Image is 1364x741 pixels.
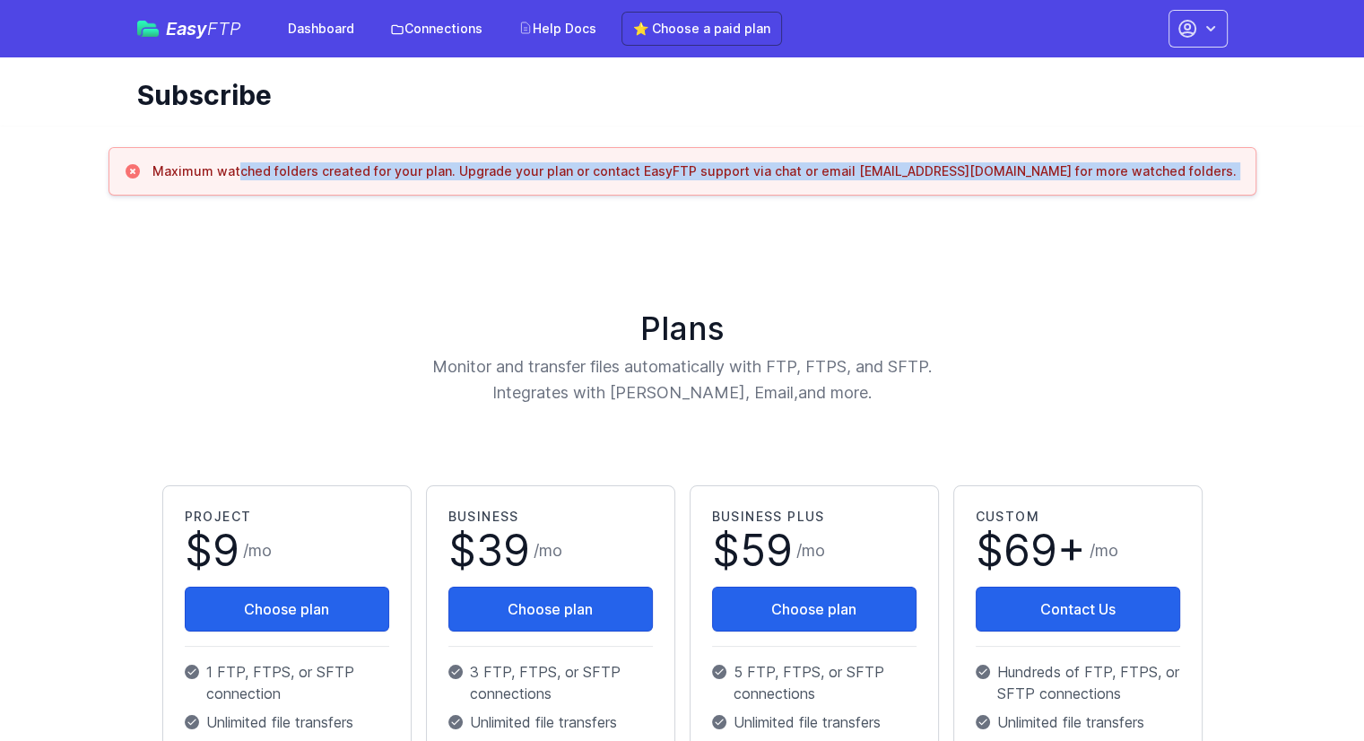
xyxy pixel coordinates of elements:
span: / [1090,538,1118,563]
span: mo [1095,541,1118,560]
iframe: Drift Widget Chat Controller [1274,651,1342,719]
span: mo [248,541,272,560]
p: 5 FTP, FTPS, or SFTP connections [712,661,917,704]
p: Unlimited file transfers [712,711,917,733]
span: Easy [166,20,241,38]
button: Choose plan [712,587,917,632]
span: 39 [476,524,530,577]
span: / [243,538,272,563]
p: Unlimited file transfers [448,711,653,733]
span: 69+ [1003,524,1086,577]
p: Unlimited file transfers [976,711,1180,733]
img: easyftp_logo.png [137,21,159,37]
h2: Custom [976,508,1180,526]
h2: Business [448,508,653,526]
p: Monitor and transfer files automatically with FTP, FTPS, and SFTP. Integrates with [PERSON_NAME],... [331,353,1034,406]
p: 3 FTP, FTPS, or SFTP connections [448,661,653,704]
span: $ [976,529,1086,572]
button: Choose plan [185,587,389,632]
span: $ [448,529,530,572]
a: Dashboard [277,13,365,45]
span: mo [539,541,562,560]
h3: Maximum watched folders created for your plan. Upgrade your plan or contact EasyFTP support via c... [152,162,1237,180]
a: Help Docs [508,13,607,45]
button: Choose plan [448,587,653,632]
span: / [534,538,562,563]
span: $ [712,529,793,572]
span: FTP [207,18,241,39]
span: / [796,538,825,563]
h1: Subscribe [137,79,1213,111]
a: Contact Us [976,587,1180,632]
span: 59 [740,524,793,577]
a: ⭐ Choose a paid plan [621,12,782,46]
p: Hundreds of FTP, FTPS, or SFTP connections [976,661,1180,704]
h2: Business Plus [712,508,917,526]
h2: Project [185,508,389,526]
span: $ [185,529,239,572]
span: 9 [213,524,239,577]
h1: Plans [155,310,1210,346]
a: EasyFTP [137,20,241,38]
a: Connections [379,13,493,45]
span: mo [802,541,825,560]
p: Unlimited file transfers [185,711,389,733]
p: 1 FTP, FTPS, or SFTP connection [185,661,389,704]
